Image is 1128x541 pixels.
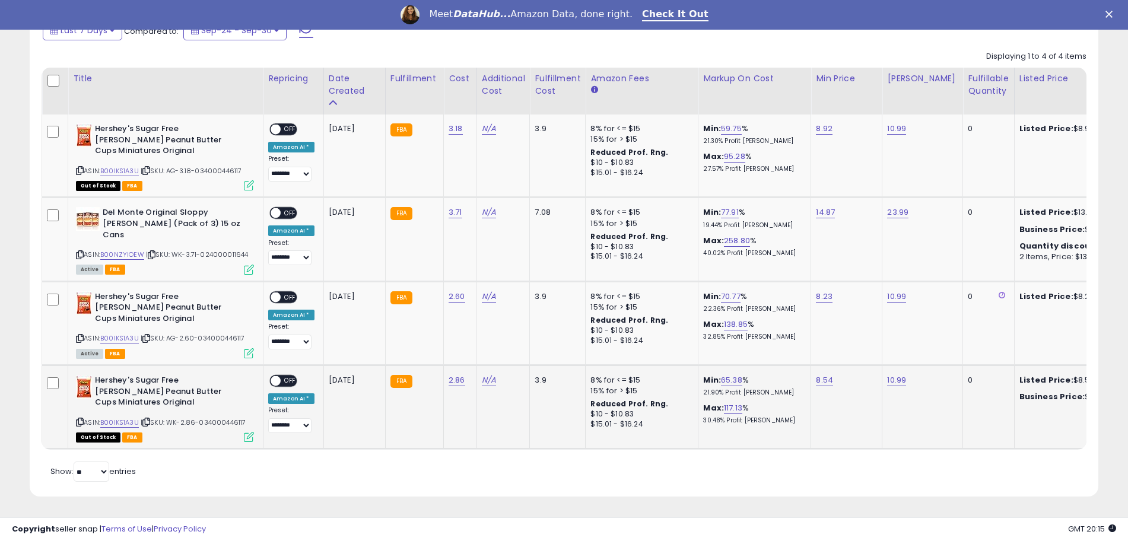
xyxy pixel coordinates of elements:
[703,165,802,173] p: 27.57% Profit [PERSON_NAME]
[816,291,833,303] a: 8.23
[816,374,833,386] a: 8.54
[449,291,465,303] a: 2.60
[535,207,576,218] div: 7.08
[816,123,833,135] a: 8.92
[1019,391,1085,402] b: Business Price:
[590,218,689,229] div: 15% for > $15
[101,523,152,534] a: Terms of Use
[1019,72,1122,85] div: Listed Price
[124,26,179,37] span: Compared to:
[703,235,724,246] b: Max:
[390,375,412,388] small: FBA
[329,123,376,134] div: [DATE]
[268,155,314,182] div: Preset:
[401,5,420,24] img: Profile image for Georgie
[329,207,376,218] div: [DATE]
[122,432,142,443] span: FBA
[329,375,376,386] div: [DATE]
[724,402,742,414] a: 117.13
[105,349,125,359] span: FBA
[281,125,300,135] span: OFF
[76,375,92,399] img: 41CPx2rdFmL._SL40_.jpg
[141,333,245,343] span: | SKU: AG-2.60-034000446117
[721,123,742,135] a: 59.75
[703,123,802,145] div: %
[50,466,136,477] span: Show: entries
[721,206,739,218] a: 77.91
[703,236,802,257] div: %
[703,207,802,229] div: %
[590,147,668,157] b: Reduced Prof. Rng.
[721,374,742,386] a: 65.38
[590,252,689,262] div: $15.01 - $16.24
[590,134,689,145] div: 15% for > $15
[73,72,258,85] div: Title
[12,524,206,535] div: seller snap | |
[703,375,802,397] div: %
[100,166,139,176] a: B00IKS1A3U
[703,151,802,173] div: %
[724,319,748,330] a: 138.85
[268,142,314,152] div: Amazon AI *
[703,403,802,425] div: %
[201,24,272,36] span: Sep-24 - Sep-30
[703,319,724,330] b: Max:
[590,242,689,252] div: $10 - $10.83
[141,418,246,427] span: | SKU: WK-2.86-034000446117
[703,333,802,341] p: 32.85% Profit [PERSON_NAME]
[703,221,802,230] p: 19.44% Profit [PERSON_NAME]
[721,291,741,303] a: 70.77
[482,72,525,97] div: Additional Cost
[105,265,125,275] span: FBA
[703,137,802,145] p: 21.30% Profit [PERSON_NAME]
[703,123,721,134] b: Min:
[590,72,693,85] div: Amazon Fees
[703,151,724,162] b: Max:
[449,374,465,386] a: 2.86
[590,399,668,409] b: Reduced Prof. Rng.
[590,326,689,336] div: $10 - $10.83
[703,291,802,313] div: %
[703,402,724,413] b: Max:
[76,432,120,443] span: All listings that are currently out of stock and unavailable for purchase on Amazon
[968,123,1005,134] div: 0
[1105,11,1117,18] div: Close
[76,207,100,231] img: 51PUyYqWWXS._SL40_.jpg
[429,8,633,20] div: Meet Amazon Data, done right.
[449,206,462,218] a: 3.71
[95,291,239,327] b: Hershey's Sugar Free [PERSON_NAME] Peanut Butter Cups Miniatures Original
[703,249,802,257] p: 40.02% Profit [PERSON_NAME]
[268,323,314,349] div: Preset:
[281,292,300,302] span: OFF
[268,72,319,85] div: Repricing
[12,523,55,534] strong: Copyright
[146,250,249,259] span: | SKU: WK-3.71-024000011644
[76,123,92,147] img: 41CPx2rdFmL._SL40_.jpg
[390,207,412,220] small: FBA
[100,418,139,428] a: B00IKS1A3U
[76,181,120,191] span: All listings that are currently out of stock and unavailable for purchase on Amazon
[590,315,668,325] b: Reduced Prof. Rng.
[281,208,300,218] span: OFF
[642,8,708,21] a: Check It Out
[61,24,107,36] span: Last 7 Days
[100,333,139,343] a: B00IKS1A3U
[968,291,1005,302] div: 0
[703,72,806,85] div: Markup on Cost
[76,265,103,275] span: All listings currently available for purchase on Amazon
[590,158,689,168] div: $10 - $10.83
[703,319,802,341] div: %
[1019,291,1118,302] div: $8.23
[590,419,689,429] div: $15.01 - $16.24
[122,181,142,191] span: FBA
[1019,375,1118,386] div: $8.54
[887,206,908,218] a: 23.99
[703,389,802,397] p: 21.90% Profit [PERSON_NAME]
[482,206,496,218] a: N/A
[268,310,314,320] div: Amazon AI *
[76,123,254,189] div: ASIN:
[1019,206,1073,218] b: Listed Price:
[100,250,144,260] a: B00NZYIOEW
[724,151,745,163] a: 95.28
[482,374,496,386] a: N/A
